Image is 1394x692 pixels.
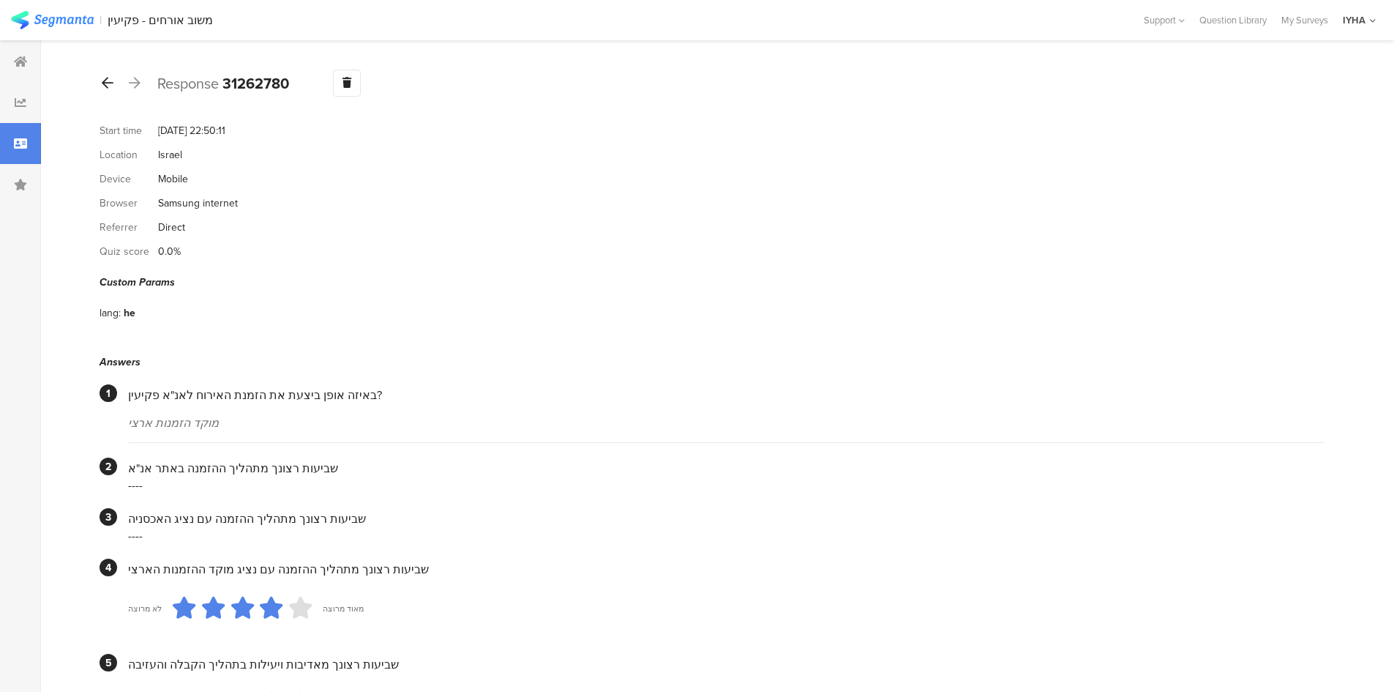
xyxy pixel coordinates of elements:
[100,147,158,163] div: Location
[100,384,117,402] div: 1
[128,460,1324,477] div: שביעות רצונך מתהליך ההזמנה באתר אנ"א
[128,414,1324,431] div: מוקד הזמנות ארצי
[1144,9,1185,31] div: Support
[128,477,1324,494] div: ----
[100,171,158,187] div: Device
[100,559,117,576] div: 4
[158,244,181,259] div: 0.0%
[1192,13,1274,27] a: Question Library
[100,12,102,29] div: |
[128,561,1324,578] div: שביעות רצונך מתהליך ההזמנה עם נציג מוקד ההזמנות הארצי
[128,656,1324,673] div: שביעות רצונך מאדיבות ויעילות בתהליך הקבלה והעזיבה
[108,13,213,27] div: משוב אורחים - פקיעין
[124,305,135,321] div: he
[100,654,117,671] div: 5
[100,244,158,259] div: Quiz score
[11,11,94,29] img: segmanta logo
[158,220,185,235] div: Direct
[100,275,1324,290] div: Custom Params
[128,387,1324,403] div: באיזה אופן ביצעת את הזמנת האירוח לאנ"א פקיעין?
[100,508,117,526] div: 3
[158,196,238,211] div: Samsung internet
[128,510,1324,527] div: שביעות רצונך מתהליך ההזמנה עם נציג האכסניה
[222,72,289,94] b: 31262780
[158,147,182,163] div: Israel
[1343,13,1365,27] div: IYHA
[128,603,162,614] div: לא מרוצה
[100,305,124,321] div: lang:
[158,171,188,187] div: Mobile
[100,123,158,138] div: Start time
[100,354,1324,370] div: Answers
[100,458,117,475] div: 2
[158,123,225,138] div: [DATE] 22:50:11
[100,196,158,211] div: Browser
[1274,13,1335,27] a: My Surveys
[128,527,1324,544] div: ----
[157,72,219,94] span: Response
[100,220,158,235] div: Referrer
[323,603,364,614] div: מאוד מרוצה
